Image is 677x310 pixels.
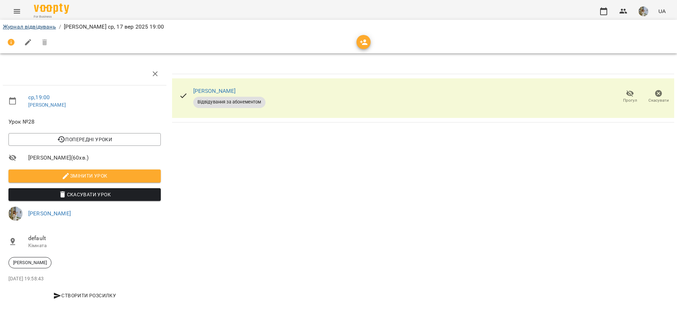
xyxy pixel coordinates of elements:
span: [PERSON_NAME] ( 60 хв. ) [28,154,161,162]
a: [PERSON_NAME] [28,102,66,108]
nav: breadcrumb [3,23,674,31]
button: Menu [8,3,25,20]
span: Скасувати Урок [14,190,155,199]
p: [PERSON_NAME] ср, 17 вер 2025 19:00 [64,23,164,31]
span: For Business [34,14,69,19]
button: Попередні уроки [8,133,161,146]
span: Відвідування за абонементом [193,99,266,105]
span: [PERSON_NAME] [9,260,51,266]
div: [PERSON_NAME] [8,257,51,268]
button: Створити розсилку [8,289,161,302]
span: UA [658,7,666,15]
a: ср , 19:00 [28,94,50,101]
img: 2693ff5fab4ac5c18e9886587ab8f966.jpg [8,207,23,221]
button: Змінити урок [8,169,161,182]
button: Скасувати Урок [8,188,161,201]
button: Прогул [616,87,644,107]
button: UA [655,5,669,18]
span: Змінити урок [14,172,155,180]
span: Скасувати [648,97,669,103]
a: Журнал відвідувань [3,23,56,30]
li: / [59,23,61,31]
span: Урок №28 [8,118,161,126]
a: [PERSON_NAME] [28,210,71,217]
span: Попередні уроки [14,135,155,144]
button: Скасувати [644,87,673,107]
span: Створити розсилку [11,291,158,300]
img: Voopty Logo [34,4,69,14]
img: 2693ff5fab4ac5c18e9886587ab8f966.jpg [639,6,648,16]
span: Прогул [623,97,637,103]
p: Кімната [28,242,161,249]
a: [PERSON_NAME] [193,88,236,94]
p: [DATE] 19:58:43 [8,275,161,282]
span: default [28,234,161,243]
